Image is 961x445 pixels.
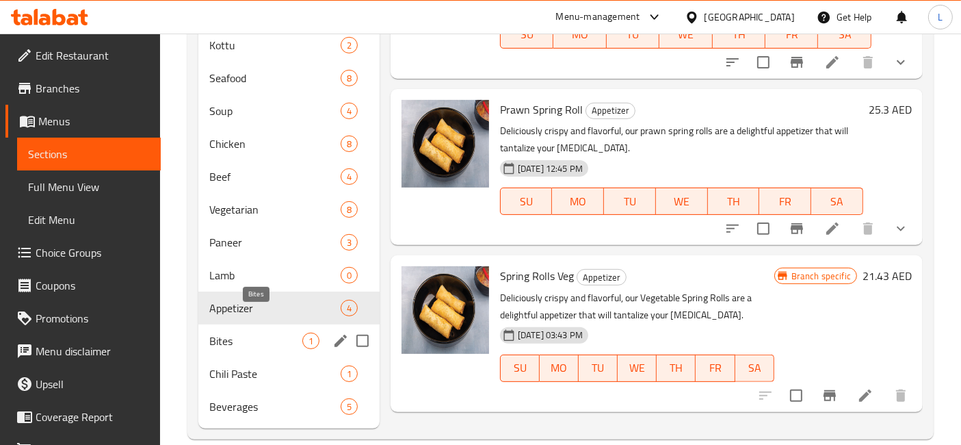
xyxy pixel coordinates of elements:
span: Sections [28,146,150,162]
span: Beverages [209,398,341,415]
span: TU [612,25,654,44]
button: sort-choices [716,212,749,245]
a: Upsell [5,368,161,400]
div: Vegetarian8 [198,193,380,226]
a: Coupons [5,269,161,302]
button: TU [607,21,659,49]
span: TH [713,192,754,212]
span: 4 [341,302,357,315]
button: SU [500,188,553,215]
span: SA [741,358,769,378]
span: Menus [38,113,150,129]
button: TU [604,188,656,215]
span: 2 [341,39,357,52]
button: TH [713,21,765,49]
span: Paneer [209,234,341,251]
button: TH [708,188,760,215]
div: [GEOGRAPHIC_DATA] [705,10,795,25]
h6: 21.43 AED [863,266,912,285]
span: SA [824,25,865,44]
span: MO [557,192,598,212]
div: items [302,333,319,349]
span: Lamb [209,267,341,283]
img: Spring Rolls Veg [401,266,489,354]
div: Menu-management [556,9,640,25]
a: Choice Groups [5,236,161,269]
button: sort-choices [716,46,749,79]
button: WE [659,21,712,49]
span: SU [506,192,547,212]
span: FR [771,25,813,44]
span: [DATE] 03:43 PM [512,329,588,342]
p: Deliciously crispy and flavorful, our Vegetable Spring Rolls are a delightful appetizer that will... [500,290,774,324]
span: FR [765,192,806,212]
a: Edit Restaurant [5,39,161,72]
div: Beef4 [198,160,380,193]
a: Edit Menu [17,203,161,236]
span: Beef [209,168,341,185]
span: L [938,10,943,25]
span: Chicken [209,136,341,152]
div: items [341,398,358,415]
span: TH [662,358,690,378]
span: WE [661,192,702,212]
button: MO [553,21,606,49]
span: WE [623,358,651,378]
span: 4 [341,170,357,183]
button: SU [500,21,553,49]
span: Kottu [209,37,341,53]
span: Edit Menu [28,212,150,228]
button: WE [656,188,708,215]
button: FR [696,355,735,382]
span: [DATE] 12:45 PM [512,162,588,175]
button: FR [765,21,818,49]
button: Branch-specific-item [780,46,813,79]
span: 1 [303,335,319,348]
button: TH [657,355,696,382]
span: 4 [341,105,357,118]
button: show more [884,46,917,79]
div: Bites1edit [198,325,380,357]
div: Appetizer [577,269,627,285]
span: Upsell [36,376,150,392]
button: MO [552,188,604,215]
span: 5 [341,400,357,414]
div: Seafood8 [198,62,380,94]
span: 8 [341,203,357,216]
div: Chili Paste1 [198,357,380,390]
span: Select to update [782,381,811,410]
a: Promotions [5,302,161,335]
span: Choice Groups [36,244,150,261]
span: 3 [341,236,357,249]
span: Seafood [209,70,341,86]
div: Beverages5 [198,390,380,423]
button: delete [852,212,884,245]
button: delete [884,379,917,412]
span: Prawn Spring Roll [500,99,583,120]
div: items [341,168,358,185]
span: Appetizer [577,270,626,285]
button: SA [818,21,871,49]
span: Appetizer [586,103,635,118]
img: Prawn Spring Roll [401,100,489,188]
span: Full Menu View [28,179,150,195]
button: SA [811,188,863,215]
span: SU [506,25,548,44]
div: Paneer3 [198,226,380,259]
span: Spring Rolls Veg [500,266,574,286]
button: TU [579,355,618,382]
span: 1 [341,368,357,381]
span: Vegetarian [209,201,341,218]
span: Soup [209,103,341,119]
a: Full Menu View [17,170,161,203]
p: Deliciously crispy and flavorful, our prawn spring rolls are a delightful appetizer that will tan... [500,123,863,157]
div: items [341,201,358,218]
div: items [341,136,358,152]
span: Bites [209,333,302,349]
span: 8 [341,138,357,151]
span: Coupons [36,277,150,294]
div: items [341,37,358,53]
